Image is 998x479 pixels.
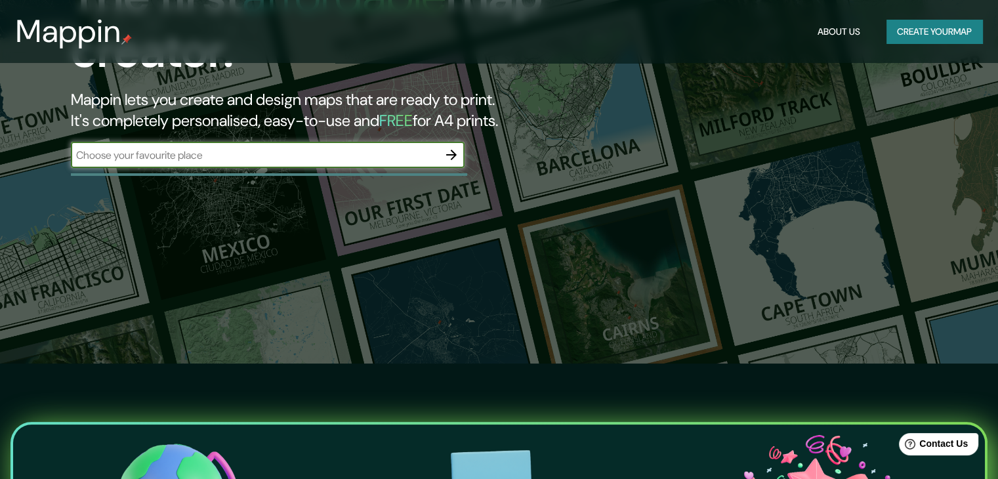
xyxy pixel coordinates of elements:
iframe: Help widget launcher [881,428,984,465]
button: Create yourmap [886,20,982,44]
button: About Us [812,20,865,44]
img: mappin-pin [121,34,132,45]
h2: Mappin lets you create and design maps that are ready to print. It's completely personalised, eas... [71,89,570,131]
input: Choose your favourite place [71,148,438,163]
h3: Mappin [16,13,121,50]
h5: FREE [379,110,413,131]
